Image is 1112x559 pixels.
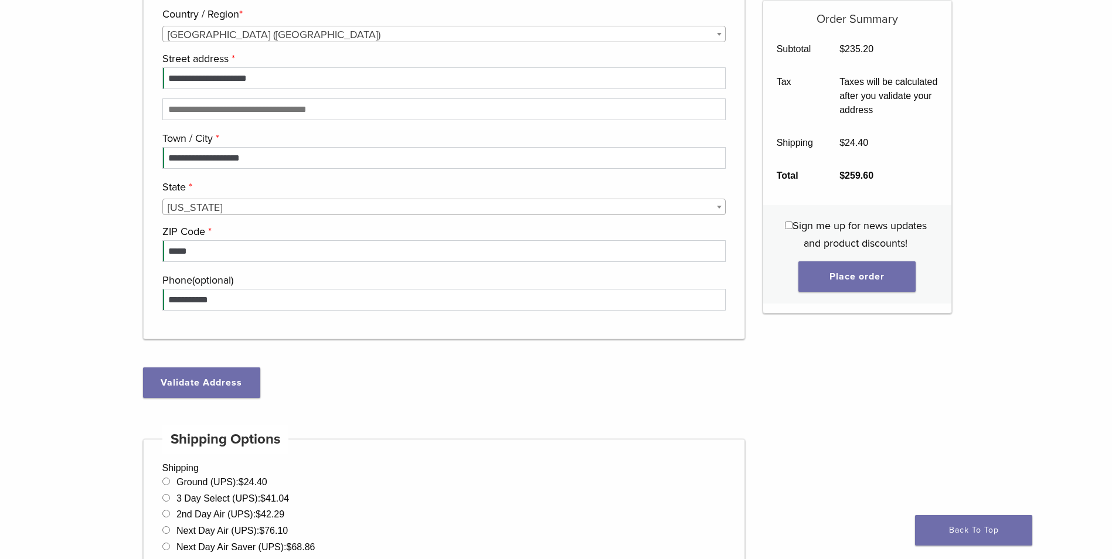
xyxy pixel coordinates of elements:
[785,221,793,229] input: Sign me up for news updates and product discounts!
[176,493,289,503] label: 3 Day Select (UPS):
[162,26,726,42] span: Country / Region
[162,199,726,215] span: State
[793,219,927,250] span: Sign me up for news updates and product discounts!
[162,178,723,196] label: State
[162,50,723,67] label: Street address
[239,477,267,487] bdi: 24.40
[827,66,951,127] td: Taxes will be calculated after you validate your address
[256,509,261,519] span: $
[839,138,868,148] bdi: 24.40
[176,509,284,519] label: 2nd Day Air (UPS):
[162,425,289,454] h4: Shipping Options
[763,1,951,26] h5: Order Summary
[259,526,288,536] bdi: 76.10
[143,367,260,398] button: Validate Address
[839,171,873,180] bdi: 259.60
[839,44,873,54] bdi: 235.20
[239,477,244,487] span: $
[763,66,827,127] th: Tax
[176,542,315,552] label: Next Day Air Saver (UPS):
[260,493,266,503] span: $
[287,542,315,552] bdi: 68.86
[259,526,264,536] span: $
[176,526,288,536] label: Next Day Air (UPS):
[839,44,845,54] span: $
[260,493,289,503] bdi: 41.04
[162,129,723,147] label: Town / City
[163,26,726,43] span: United States (US)
[839,171,845,180] span: $
[763,159,827,192] th: Total
[915,515,1032,546] a: Back To Top
[798,261,916,292] button: Place order
[763,127,827,159] th: Shipping
[839,138,845,148] span: $
[162,5,723,23] label: Country / Region
[176,477,267,487] label: Ground (UPS):
[256,509,284,519] bdi: 42.29
[163,199,726,216] span: Georgia
[162,223,723,240] label: ZIP Code
[763,33,827,66] th: Subtotal
[162,271,723,289] label: Phone
[192,274,233,287] span: (optional)
[287,542,292,552] span: $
